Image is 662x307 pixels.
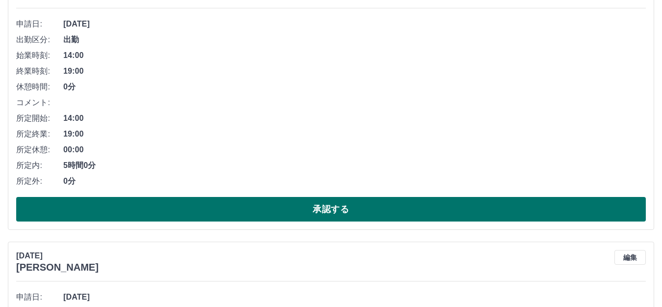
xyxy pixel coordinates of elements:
[16,197,646,222] button: 承認する
[16,175,63,187] span: 所定外:
[63,128,646,140] span: 19:00
[63,18,646,30] span: [DATE]
[16,112,63,124] span: 所定開始:
[63,34,646,46] span: 出勤
[16,97,63,109] span: コメント:
[63,81,646,93] span: 0分
[63,160,646,171] span: 5時間0分
[16,262,99,273] h3: [PERSON_NAME]
[16,65,63,77] span: 終業時刻:
[16,291,63,303] span: 申請日:
[16,160,63,171] span: 所定内:
[16,34,63,46] span: 出勤区分:
[63,291,646,303] span: [DATE]
[63,50,646,61] span: 14:00
[16,50,63,61] span: 始業時刻:
[16,144,63,156] span: 所定休憩:
[63,144,646,156] span: 00:00
[63,65,646,77] span: 19:00
[63,175,646,187] span: 0分
[16,250,99,262] p: [DATE]
[63,112,646,124] span: 14:00
[16,18,63,30] span: 申請日:
[614,250,646,265] button: 編集
[16,81,63,93] span: 休憩時間:
[16,128,63,140] span: 所定終業:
